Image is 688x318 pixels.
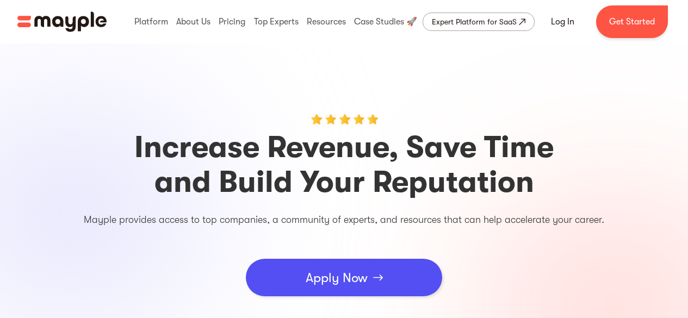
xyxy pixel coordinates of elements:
[27,211,661,228] p: Mayple provides access to top companies, a community of experts, and resources that can help acce...
[432,15,517,28] div: Expert Platform for SaaS
[538,9,587,35] a: Log In
[306,261,368,294] div: Apply Now
[17,11,107,32] img: Mayple logo
[423,13,535,31] a: Expert Platform for SaaS
[246,259,442,296] a: Apply Now
[27,130,661,199] h1: Increase Revenue, Save Time and Build Your Reputation
[596,5,668,38] a: Get Started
